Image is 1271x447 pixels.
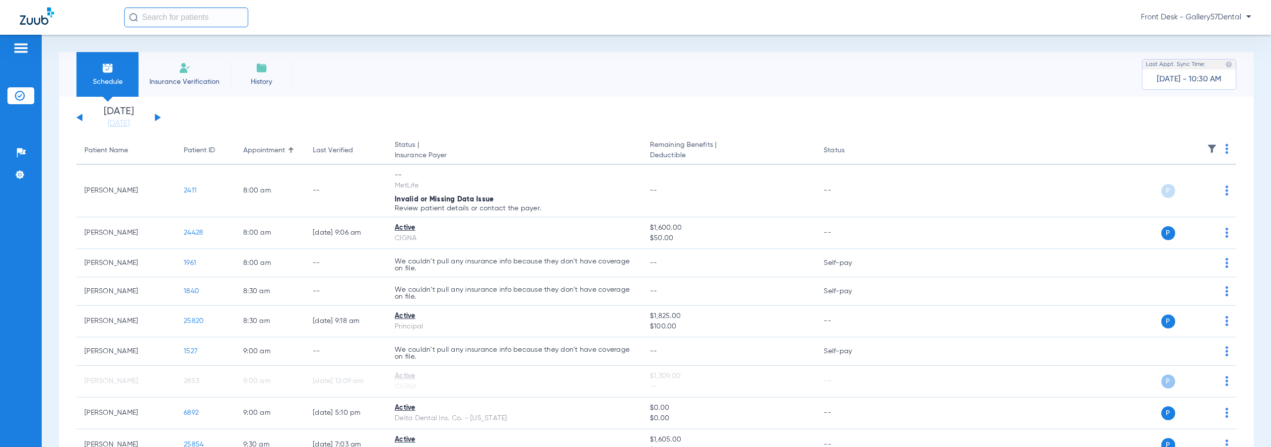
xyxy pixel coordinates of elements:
[395,435,634,445] div: Active
[305,277,387,306] td: --
[84,77,131,87] span: Schedule
[650,259,657,266] span: --
[305,217,387,249] td: [DATE] 9:06 AM
[395,413,634,424] div: Delta Dental Ins. Co. - [US_STATE]
[1157,74,1221,84] span: [DATE] - 10:30 AM
[395,286,634,300] p: We couldn’t pull any insurance info because they don’t have coverage on file.
[84,145,168,156] div: Patient Name
[305,397,387,429] td: [DATE] 5:10 PM
[816,306,883,337] td: --
[816,217,883,249] td: --
[76,217,176,249] td: [PERSON_NAME]
[184,145,227,156] div: Patient ID
[1161,184,1175,198] span: P
[1225,376,1228,386] img: group-dot-blue.svg
[650,311,808,321] span: $1,825.00
[305,306,387,337] td: [DATE] 9:18 AM
[235,337,305,366] td: 9:00 AM
[243,145,297,156] div: Appointment
[129,13,138,22] img: Search Icon
[816,337,883,366] td: Self-pay
[313,145,379,156] div: Last Verified
[1161,406,1175,420] span: P
[650,371,808,382] span: $1,309.00
[76,306,176,337] td: [PERSON_NAME]
[235,366,305,397] td: 9:00 AM
[305,337,387,366] td: --
[395,371,634,382] div: Active
[816,249,883,277] td: Self-pay
[235,397,305,429] td: 9:00 AM
[184,348,198,355] span: 1527
[1225,346,1228,356] img: group-dot-blue.svg
[313,145,353,156] div: Last Verified
[184,318,204,324] span: 25820
[235,165,305,217] td: 8:00 AM
[816,397,883,429] td: --
[650,187,657,194] span: --
[650,413,808,424] span: $0.00
[89,119,148,128] a: [DATE]
[395,196,494,203] span: Invalid or Missing Data Issue
[235,277,305,306] td: 8:30 AM
[395,205,634,212] p: Review patient details or contact the payer.
[650,348,657,355] span: --
[124,7,248,27] input: Search for patients
[235,217,305,249] td: 8:00 AM
[184,259,196,266] span: 1961
[184,378,199,384] span: 2853
[1161,226,1175,240] span: P
[1161,315,1175,328] span: P
[395,382,634,392] div: CIGNA
[642,137,816,165] th: Remaining Benefits |
[395,403,634,413] div: Active
[238,77,285,87] span: History
[1225,144,1228,154] img: group-dot-blue.svg
[256,62,268,74] img: History
[816,277,883,306] td: Self-pay
[76,397,176,429] td: [PERSON_NAME]
[76,337,176,366] td: [PERSON_NAME]
[395,258,634,272] p: We couldn’t pull any insurance info because they don’t have coverage on file.
[650,233,808,244] span: $50.00
[650,382,808,392] span: --
[184,409,199,416] span: 6892
[395,181,634,191] div: MetLife
[179,62,191,74] img: Manual Insurance Verification
[235,249,305,277] td: 8:00 AM
[395,233,634,244] div: CIGNA
[816,165,883,217] td: --
[650,435,808,445] span: $1,605.00
[84,145,128,156] div: Patient Name
[235,306,305,337] td: 8:30 AM
[243,145,285,156] div: Appointment
[1225,61,1232,68] img: last sync help info
[1207,144,1217,154] img: filter.svg
[89,107,148,128] li: [DATE]
[1225,228,1228,238] img: group-dot-blue.svg
[1225,316,1228,326] img: group-dot-blue.svg
[816,366,883,397] td: --
[395,346,634,360] p: We couldn’t pull any insurance info because they don’t have coverage on file.
[184,187,197,194] span: 2411
[305,366,387,397] td: [DATE] 12:09 AM
[1146,60,1205,69] span: Last Appt. Sync Time:
[76,165,176,217] td: [PERSON_NAME]
[184,229,203,236] span: 24428
[146,77,223,87] span: Insurance Verification
[305,249,387,277] td: --
[76,277,176,306] td: [PERSON_NAME]
[816,137,883,165] th: Status
[395,150,634,161] span: Insurance Payer
[76,249,176,277] td: [PERSON_NAME]
[395,223,634,233] div: Active
[650,321,808,332] span: $100.00
[395,321,634,332] div: Principal
[650,403,808,413] span: $0.00
[1161,375,1175,388] span: P
[305,165,387,217] td: --
[1225,258,1228,268] img: group-dot-blue.svg
[395,311,634,321] div: Active
[650,150,808,161] span: Deductible
[1225,286,1228,296] img: group-dot-blue.svg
